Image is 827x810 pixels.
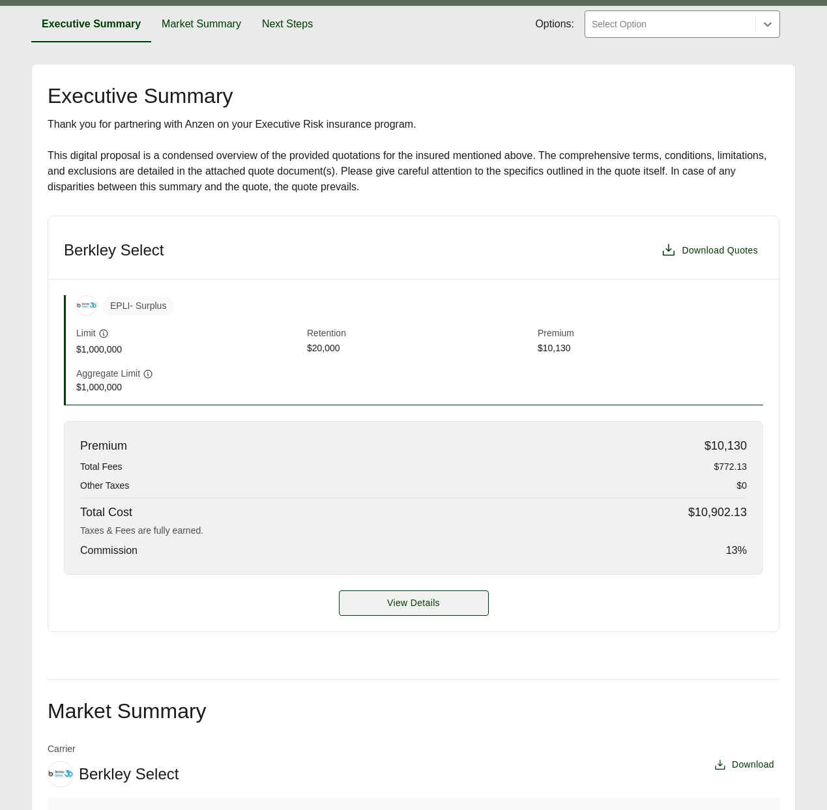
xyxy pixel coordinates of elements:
span: $10,130 [538,341,763,356]
button: Download Quotes [656,237,763,263]
button: View Details [339,590,489,616]
span: $20,000 [307,341,532,356]
span: $1,000,000 [76,343,302,356]
span: $1,000,000 [76,381,302,394]
span: 13 % [726,543,747,558]
span: Total Fees [80,460,123,474]
span: $772.13 [714,460,747,474]
span: $10,902.13 [688,504,747,521]
span: $10,130 [704,437,747,455]
span: Retention [307,326,532,341]
span: View Details [387,596,440,610]
h2: Executive Summary [48,85,779,106]
span: Carrier [48,742,179,756]
span: Commission [80,543,138,558]
button: Next Steps [252,6,323,42]
a: Berkley Select details [339,590,489,616]
h3: Berkley Select [64,240,164,260]
div: Taxes & Fees are fully earned. [80,524,747,538]
span: Download Quotes [682,244,758,257]
img: Berkley Select [48,762,73,787]
span: Berkley Select [79,764,179,784]
button: Executive Summary [31,6,151,42]
span: Aggregate Limit [76,367,140,381]
h2: Market Summary [48,701,779,721]
span: EPLI - Surplus [102,297,174,315]
span: Premium [80,437,127,455]
span: Limit [76,326,96,340]
span: Total Cost [80,504,132,521]
span: Download [732,758,774,772]
span: Other Taxes [80,479,129,493]
span: Premium [538,326,763,341]
span: $0 [736,479,747,493]
img: Berkley Select [77,296,96,315]
div: Thank you for partnering with Anzen on your Executive Risk insurance program. This digital propos... [48,117,779,195]
button: Market Summary [151,6,252,42]
span: Options: [535,16,574,32]
button: Download [708,753,779,777]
